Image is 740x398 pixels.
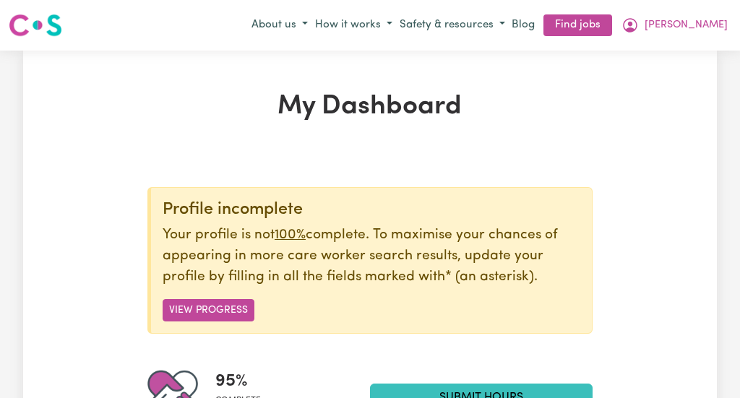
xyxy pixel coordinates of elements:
[543,14,612,37] a: Find jobs
[215,368,261,394] span: 95 %
[311,14,396,38] button: How it works
[509,14,538,37] a: Blog
[275,228,306,242] u: 100%
[248,14,311,38] button: About us
[9,9,62,42] a: Careseekers logo
[147,91,593,124] h1: My Dashboard
[396,14,509,38] button: Safety & resources
[618,13,731,38] button: My Account
[163,299,254,321] button: View Progress
[445,270,534,284] span: an asterisk
[9,12,62,38] img: Careseekers logo
[645,17,728,33] span: [PERSON_NAME]
[163,199,580,220] div: Profile incomplete
[163,225,580,287] p: Your profile is not complete. To maximise your chances of appearing in more care worker search re...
